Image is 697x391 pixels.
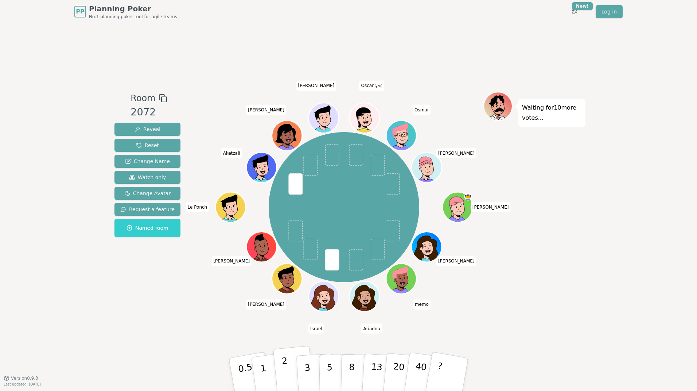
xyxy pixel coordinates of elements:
[4,382,41,386] span: Last updated: [DATE]
[186,202,209,212] span: Click to change your name
[114,155,180,168] button: Change Name
[350,104,379,132] button: Click to change your avatar
[361,324,382,334] span: Click to change your name
[413,105,431,115] span: Click to change your name
[11,375,38,381] span: Version 0.9.3
[114,219,180,237] button: Named room
[114,139,180,152] button: Reset
[308,324,324,334] span: Click to change your name
[246,299,286,309] span: Click to change your name
[89,4,177,14] span: Planning Poker
[114,123,180,136] button: Reveal
[246,105,286,115] span: Click to change your name
[129,174,166,181] span: Watch only
[136,142,159,149] span: Reset
[135,126,160,133] span: Reveal
[374,84,382,88] span: (you)
[114,187,180,200] button: Change Avatar
[572,2,593,10] div: New!
[296,80,336,91] span: Click to change your name
[114,203,180,216] button: Request a feature
[464,193,472,201] span: Miguel is the host
[89,14,177,20] span: No.1 planning poker tool for agile teams
[124,190,171,197] span: Change Avatar
[131,92,155,105] span: Room
[4,375,38,381] button: Version0.9.3
[211,256,252,266] span: Click to change your name
[436,148,476,158] span: Click to change your name
[522,103,582,123] p: Waiting for 10 more votes...
[120,206,175,213] span: Request a feature
[596,5,623,18] a: Log in
[76,7,84,16] span: PP
[471,202,511,212] span: Click to change your name
[114,171,180,184] button: Watch only
[74,4,177,20] a: PPPlanning PokerNo.1 planning poker tool for agile teams
[436,256,476,266] span: Click to change your name
[413,299,431,309] span: Click to change your name
[568,5,581,18] button: New!
[131,105,167,120] div: 2072
[126,224,168,232] span: Named room
[221,148,242,158] span: Click to change your name
[359,80,384,91] span: Click to change your name
[125,158,170,165] span: Change Name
